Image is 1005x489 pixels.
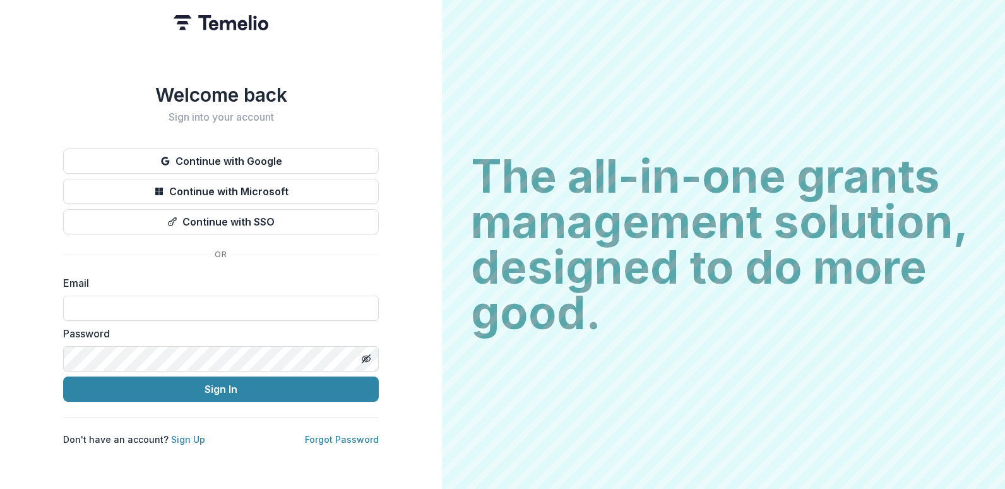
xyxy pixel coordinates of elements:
button: Continue with SSO [63,209,379,234]
button: Toggle password visibility [356,349,376,369]
button: Continue with Google [63,148,379,174]
p: Don't have an account? [63,433,205,446]
h2: Sign into your account [63,111,379,123]
img: Temelio [174,15,268,30]
label: Password [63,326,371,341]
button: Continue with Microsoft [63,179,379,204]
a: Forgot Password [305,434,379,445]
a: Sign Up [171,434,205,445]
button: Sign In [63,377,379,402]
h1: Welcome back [63,83,379,106]
label: Email [63,275,371,291]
